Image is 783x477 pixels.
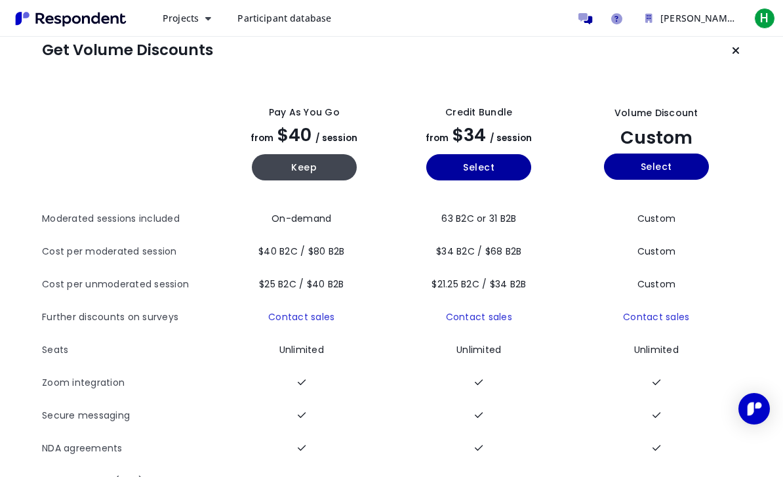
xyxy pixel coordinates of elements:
[436,245,521,258] span: $34 B2C / $68 B2B
[42,268,217,301] th: Cost per unmoderated session
[42,41,213,60] h1: Get Volume Discounts
[620,125,693,150] span: Custom
[259,278,344,291] span: $25 B2C / $40 B2B
[456,343,501,356] span: Unlimited
[441,212,516,225] span: 63 B2C or 31 B2B
[634,343,679,356] span: Unlimited
[237,12,331,24] span: Participant database
[152,7,222,30] button: Projects
[315,132,357,144] span: / session
[42,432,217,465] th: NDA agreements
[42,334,217,367] th: Seats
[268,310,334,323] a: Contact sales
[738,393,770,425] div: Open Intercom Messenger
[277,123,311,147] span: $40
[42,400,217,432] th: Secure messaging
[723,37,749,64] button: Keep current plan
[269,106,340,119] div: Pay as you go
[752,7,778,30] button: H
[452,123,486,147] span: $34
[637,245,676,258] span: Custom
[754,8,775,29] span: H
[623,310,689,323] a: Contact sales
[446,310,512,323] a: Contact sales
[258,245,344,258] span: $40 B2C / $80 B2B
[637,278,676,291] span: Custom
[279,343,324,356] span: Unlimited
[42,236,217,268] th: Cost per moderated session
[604,154,709,180] button: Select yearly custom_static plan
[42,367,217,400] th: Zoom integration
[603,5,630,31] a: Help and support
[637,212,676,225] span: Custom
[426,132,449,144] span: from
[227,7,342,30] a: Participant database
[426,154,531,180] button: Select yearly basic plan
[163,12,199,24] span: Projects
[614,106,698,120] div: Volume Discount
[42,301,217,334] th: Further discounts on surveys
[635,7,746,30] button: Hailie Robbin’s organization Team
[432,278,526,291] span: $21.25 B2C / $34 B2B
[572,5,598,31] a: Message participants
[445,106,512,119] div: Credit Bundle
[271,212,331,225] span: On-demand
[490,132,532,144] span: / session
[42,203,217,236] th: Moderated sessions included
[10,8,131,30] img: Respondent
[252,154,357,180] button: Keep current yearly payg plan
[251,132,273,144] span: from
